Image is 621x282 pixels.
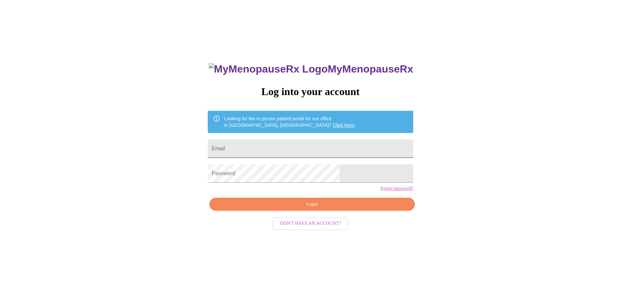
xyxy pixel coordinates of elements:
a: Click here! [333,123,355,128]
button: Don't have an account? [273,217,348,230]
a: Forgot password? [381,186,413,191]
a: Don't have an account? [271,220,350,226]
img: MyMenopauseRx Logo [209,63,328,75]
span: Don't have an account? [280,220,341,228]
h3: Log into your account [208,86,413,98]
button: Login [209,198,415,211]
span: Login [217,200,407,208]
div: Looking for the in person patient portal for our office in [GEOGRAPHIC_DATA], [GEOGRAPHIC_DATA]? [224,113,355,131]
h3: MyMenopauseRx [209,63,413,75]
